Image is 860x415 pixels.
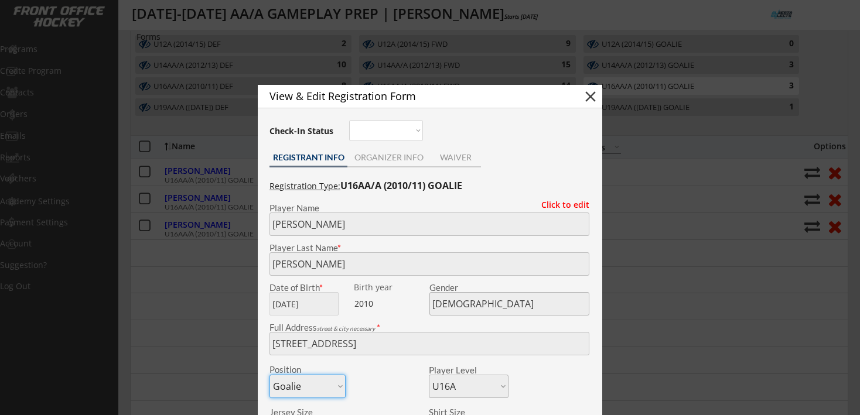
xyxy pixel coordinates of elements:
[269,91,561,101] div: View & Edit Registration Form
[430,153,481,162] div: WAIVER
[347,153,430,162] div: ORGANIZER INFO
[269,243,589,252] div: Player Last Name
[340,179,462,192] strong: U16AA/A (2010/11) GOALIE
[269,365,330,374] div: Position
[269,204,589,212] div: Player Name
[269,127,336,135] div: Check-In Status
[582,88,599,105] button: close
[354,283,427,292] div: We are transitioning the system to collect and store date of birth instead of just birth year to ...
[269,332,589,355] input: Street, City, Province/State
[269,153,347,162] div: REGISTRANT INFO
[317,325,375,332] em: street & city necessary
[429,366,509,375] div: Player Level
[269,283,346,292] div: Date of Birth
[354,283,427,291] div: Birth year
[354,298,428,310] div: 2010
[269,323,589,332] div: Full Address
[269,180,340,191] u: Registration Type:
[533,201,589,209] div: Click to edit
[429,283,589,292] div: Gender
